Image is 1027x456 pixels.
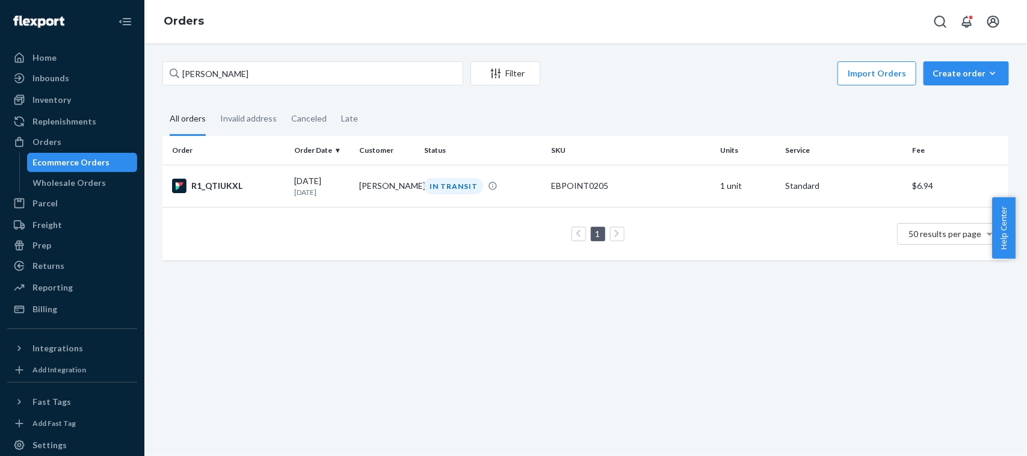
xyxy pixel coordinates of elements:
[924,61,1009,85] button: Create order
[7,392,137,411] button: Fast Tags
[172,179,285,193] div: R1_QTIUKXL
[32,219,62,231] div: Freight
[933,67,1000,79] div: Create order
[546,136,715,165] th: SKU
[32,282,73,294] div: Reporting
[7,215,137,235] a: Freight
[32,197,58,209] div: Parcel
[32,439,67,451] div: Settings
[7,436,137,455] a: Settings
[32,116,96,128] div: Replenishments
[33,177,106,189] div: Wholesale Orders
[113,10,137,34] button: Close Navigation
[7,236,137,255] a: Prep
[981,10,1005,34] button: Open account menu
[715,165,780,207] td: 1 unit
[907,165,1009,207] td: $6.94
[32,136,61,148] div: Orders
[7,300,137,319] a: Billing
[424,178,483,194] div: IN TRANSIT
[955,10,979,34] button: Open notifications
[32,260,64,272] div: Returns
[27,153,138,172] a: Ecommerce Orders
[7,132,137,152] a: Orders
[164,14,204,28] a: Orders
[32,418,76,428] div: Add Fast Tag
[170,103,206,136] div: All orders
[7,256,137,276] a: Returns
[294,187,350,197] p: [DATE]
[32,303,57,315] div: Billing
[289,136,354,165] th: Order Date
[27,173,138,193] a: Wholesale Orders
[928,10,952,34] button: Open Search Box
[837,61,916,85] button: Import Orders
[32,365,86,375] div: Add Integration
[907,136,1009,165] th: Fee
[7,194,137,213] a: Parcel
[909,229,982,239] span: 50 results per page
[32,396,71,408] div: Fast Tags
[220,103,277,134] div: Invalid address
[32,94,71,106] div: Inventory
[359,145,415,155] div: Customer
[162,136,289,165] th: Order
[593,229,603,239] a: Page 1 is your current page
[992,197,1016,259] button: Help Center
[354,165,419,207] td: [PERSON_NAME]
[162,61,463,85] input: Search orders
[7,90,137,109] a: Inventory
[7,339,137,358] button: Integrations
[154,4,214,39] ol: breadcrumbs
[7,416,137,431] a: Add Fast Tag
[470,61,540,85] button: Filter
[7,48,137,67] a: Home
[291,103,327,134] div: Canceled
[7,363,137,377] a: Add Integration
[551,180,711,192] div: EBPOINT0205
[7,69,137,88] a: Inbounds
[32,52,57,64] div: Home
[294,175,350,197] div: [DATE]
[32,239,51,251] div: Prep
[7,112,137,131] a: Replenishments
[32,72,69,84] div: Inbounds
[715,136,780,165] th: Units
[780,136,907,165] th: Service
[7,278,137,297] a: Reporting
[33,156,110,168] div: Ecommerce Orders
[32,342,83,354] div: Integrations
[13,16,64,28] img: Flexport logo
[785,180,902,192] p: Standard
[419,136,546,165] th: Status
[341,103,358,134] div: Late
[471,67,540,79] div: Filter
